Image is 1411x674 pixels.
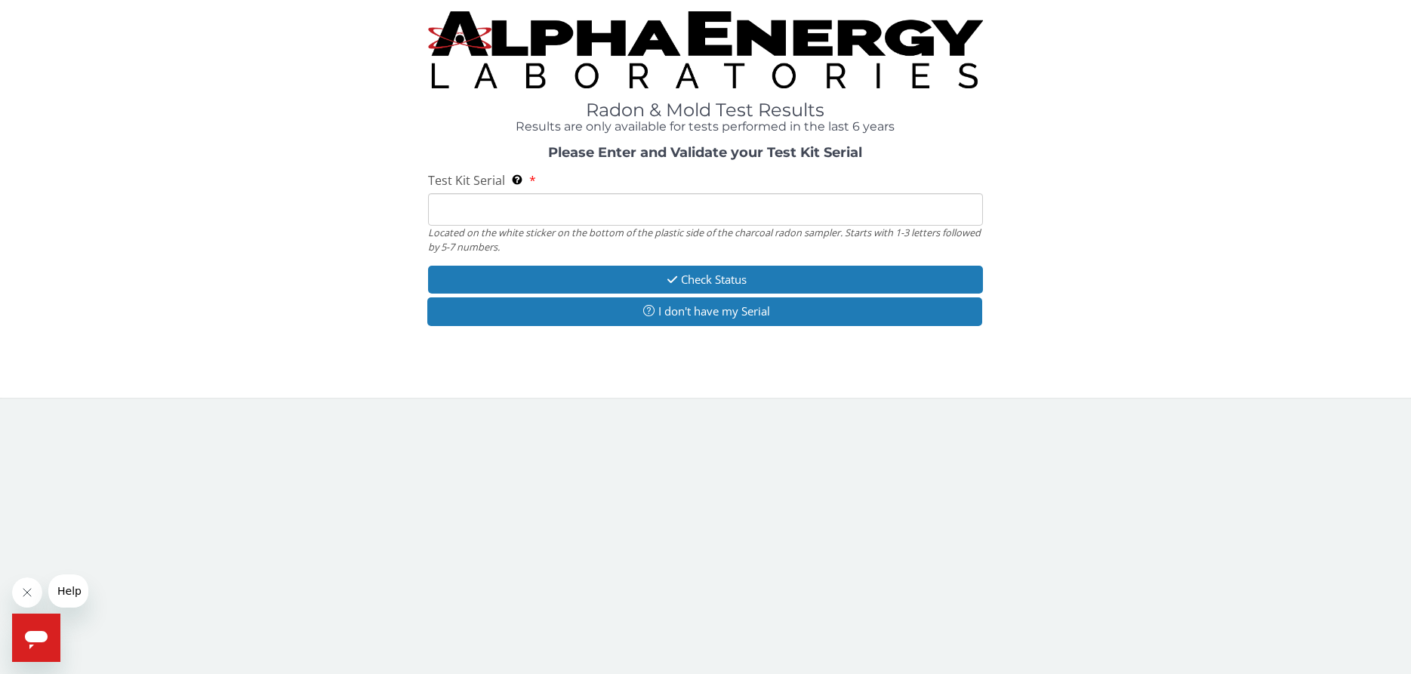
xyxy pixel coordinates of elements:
button: I don't have my Serial [427,297,983,325]
h4: Results are only available for tests performed in the last 6 years [428,120,984,134]
strong: Please Enter and Validate your Test Kit Serial [548,144,862,161]
iframe: Message from company [48,574,88,608]
span: Test Kit Serial [428,172,505,189]
img: TightCrop.jpg [428,11,984,88]
div: Located on the white sticker on the bottom of the plastic side of the charcoal radon sampler. Sta... [428,226,984,254]
iframe: Close message [12,577,42,608]
iframe: Button to launch messaging window [12,614,60,662]
h1: Radon & Mold Test Results [428,100,984,120]
button: Check Status [428,266,984,294]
